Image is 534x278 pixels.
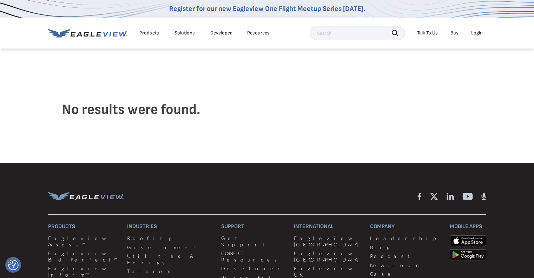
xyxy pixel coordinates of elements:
a: Buy [450,30,459,36]
a: Leadership [370,235,441,241]
a: Eagleview Inform™ [48,265,119,278]
h3: Products [48,223,119,230]
a: Blog [370,244,441,251]
h3: International [294,223,362,230]
h4: No results were found. [62,83,473,136]
h3: Company [370,223,441,230]
img: Revisit consent button [8,260,19,270]
a: Eagleview Assess™ [48,235,119,247]
a: Roofing [127,235,213,241]
a: Register for our new Eagleview One Flight Meetup Series [DATE]. [169,5,365,13]
a: Developer [221,265,285,272]
a: Podcast [370,253,441,259]
div: Talk To Us [417,30,438,36]
a: Government [127,244,213,251]
a: Eagleview UK [294,265,362,278]
input: Search [310,26,405,40]
div: Solutions [174,30,195,36]
h3: Support [221,223,285,230]
a: Eagleview [GEOGRAPHIC_DATA] [294,235,362,247]
h3: Industries [127,223,213,230]
a: Get Support [221,235,285,247]
a: Eagleview [GEOGRAPHIC_DATA] [294,250,362,263]
div: Products [139,30,159,36]
img: google-play-store_b9643a.png [450,249,486,260]
div: Resources [247,30,270,36]
a: Eagleview Bid Perfect™ [48,250,119,263]
a: Developer [210,30,232,36]
a: Utilities & Energy [127,253,213,265]
a: Telecom [127,268,213,274]
a: CONNECT Resources [221,250,285,263]
a: Newsroom [370,262,441,269]
button: Consent Preferences [8,260,19,270]
div: Login [471,30,483,36]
